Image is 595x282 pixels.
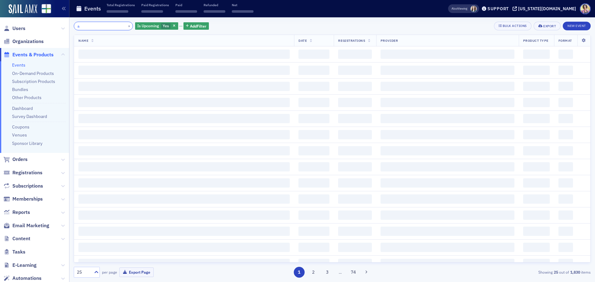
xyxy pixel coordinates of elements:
[338,66,372,75] span: ‌
[298,130,329,139] span: ‌
[523,243,550,252] span: ‌
[294,267,305,278] button: 1
[12,183,43,189] span: Subscriptions
[298,146,329,155] span: ‌
[338,146,372,155] span: ‌
[523,98,550,107] span: ‌
[298,243,329,252] span: ‌
[12,132,27,138] a: Venues
[558,178,573,188] span: ‌
[78,38,88,43] span: Name
[12,196,43,202] span: Memberships
[12,209,30,216] span: Reports
[580,3,591,14] span: Profile
[204,10,225,13] span: ‌
[338,178,372,188] span: ‌
[298,82,329,91] span: ‌
[338,259,372,268] span: ‌
[78,243,290,252] span: ‌
[558,210,573,220] span: ‌
[298,194,329,204] span: ‌
[558,259,573,268] span: ‌
[558,38,572,43] span: Format
[381,178,514,188] span: ‌
[3,156,28,163] a: Orders
[338,98,372,107] span: ‌
[78,114,290,123] span: ‌
[523,178,550,188] span: ‌
[3,262,37,269] a: E-Learning
[338,82,372,91] span: ‌
[78,227,290,236] span: ‌
[381,259,514,268] span: ‌
[3,169,42,176] a: Registrations
[12,275,42,282] span: Automations
[494,22,531,30] button: Bulk Actions
[3,183,43,189] a: Subscriptions
[523,130,550,139] span: ‌
[12,249,25,255] span: Tasks
[523,227,550,236] span: ‌
[338,227,372,236] span: ‌
[12,114,47,119] a: Survey Dashboard
[381,210,514,220] span: ‌
[298,38,307,43] span: Date
[12,62,25,68] a: Events
[523,82,550,91] span: ‌
[381,227,514,236] span: ‌
[338,114,372,123] span: ‌
[12,124,29,130] a: Coupons
[558,243,573,252] span: ‌
[298,66,329,75] span: ‌
[78,98,290,107] span: ‌
[298,162,329,171] span: ‌
[563,23,591,28] a: New Event
[452,7,457,11] div: Also
[452,7,467,11] span: Viewing
[12,71,54,76] a: On-Demand Products
[381,98,514,107] span: ‌
[3,222,49,229] a: Email Marketing
[298,227,329,236] span: ‌
[12,87,28,92] a: Bundles
[381,82,514,91] span: ‌
[381,114,514,123] span: ‌
[381,243,514,252] span: ‌
[74,22,133,30] input: Search…
[308,267,319,278] button: 2
[78,82,290,91] span: ‌
[232,3,253,7] p: Net
[338,243,372,252] span: ‌
[381,66,514,75] span: ‌
[141,10,163,13] span: ‌
[78,194,290,204] span: ‌
[12,106,33,111] a: Dashboard
[12,235,30,242] span: Content
[336,269,345,275] span: …
[107,3,135,7] p: Total Registrations
[183,22,209,30] button: AddFilter
[338,38,365,43] span: Registrations
[126,23,132,28] button: ×
[381,146,514,155] span: ‌
[37,4,51,15] a: View Homepage
[558,98,573,107] span: ‌
[12,51,54,58] span: Events & Products
[518,6,576,11] div: [US_STATE][DOMAIN_NAME]
[175,3,197,7] p: Paid
[338,194,372,204] span: ‌
[322,267,333,278] button: 3
[543,24,556,28] div: Export
[12,141,42,146] a: Sponsor Library
[175,10,197,13] span: ‌
[381,50,514,59] span: ‌
[3,196,43,202] a: Memberships
[553,269,559,275] strong: 25
[298,98,329,107] span: ‌
[569,269,581,275] strong: 1,830
[3,38,44,45] a: Organizations
[487,6,509,11] div: Support
[298,178,329,188] span: ‌
[12,222,49,229] span: Email Marketing
[107,10,128,13] span: ‌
